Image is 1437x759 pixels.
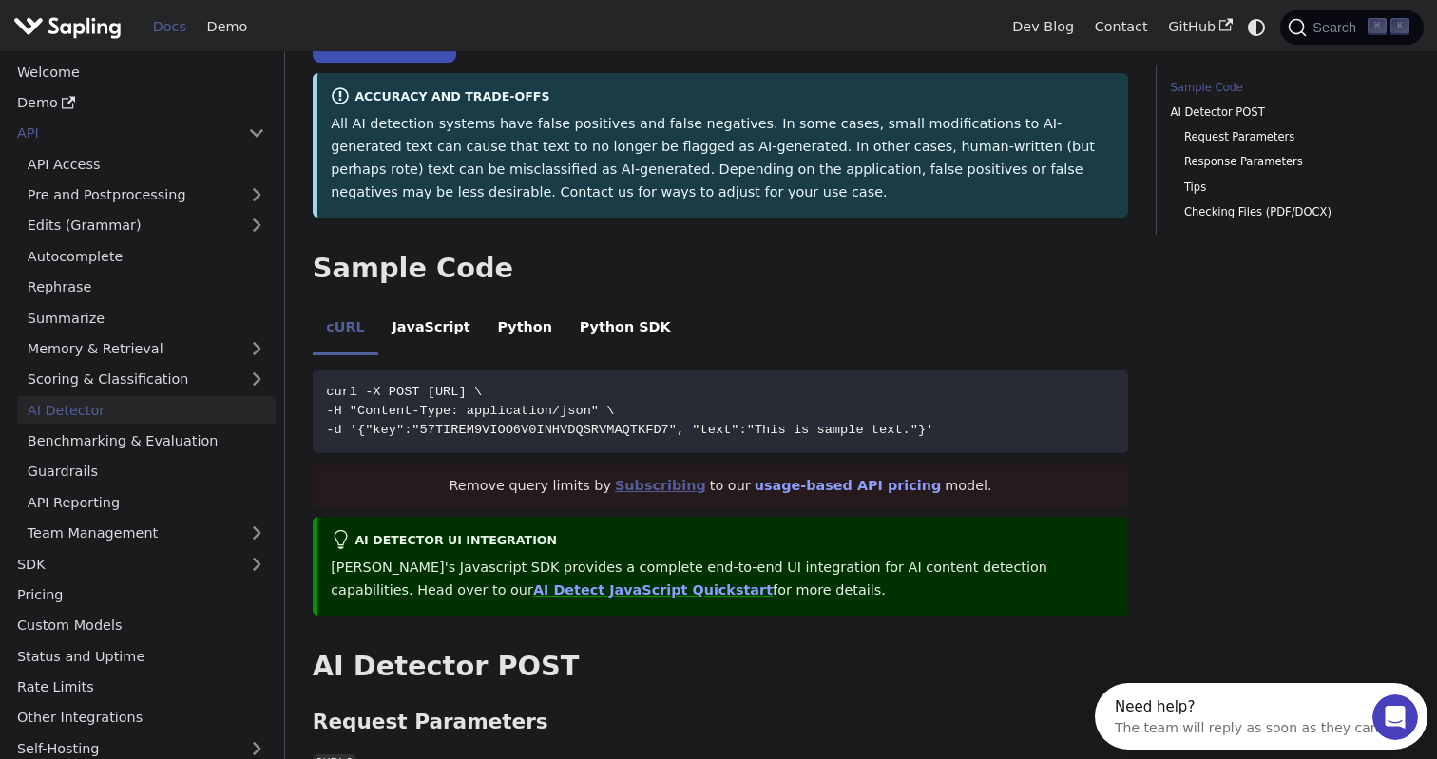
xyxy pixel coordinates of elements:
h2: AI Detector POST [313,650,1129,684]
iframe: Intercom live chat [1372,694,1418,740]
a: Demo [197,12,258,42]
span: Search [1307,20,1368,35]
h3: Request Parameters [313,710,1129,735]
p: All AI detection systems have false positives and false negatives. In some cases, small modificat... [331,113,1115,203]
a: Rephrase [17,274,276,301]
a: Dev Blog [1002,12,1083,42]
a: Summarize [17,304,276,332]
a: Benchmarking & Evaluation [17,427,276,455]
a: Other Integrations [7,704,276,731]
span: curl -X POST [URL] \ [326,385,482,399]
button: Search (Command+K) [1280,10,1423,45]
button: Expand sidebar category 'SDK' [238,550,276,578]
div: Remove query limits by to our model. [313,465,1129,507]
a: AI Detect JavaScript Quickstart [533,582,773,598]
a: Docs [143,12,197,42]
img: Sapling.ai [13,13,122,41]
a: API Access [17,150,276,178]
a: Scoring & Classification [17,366,276,393]
a: AI Detector POST [1171,104,1403,122]
a: API Reporting [17,488,276,516]
a: Subscribing [615,478,706,493]
a: Custom Models [7,612,276,639]
div: The team will reply as soon as they can [20,31,284,51]
a: Sample Code [1171,79,1403,97]
a: Autocomplete [17,242,276,270]
a: Welcome [7,58,276,85]
a: Team Management [17,520,276,547]
button: Collapse sidebar category 'API' [238,120,276,147]
kbd: ⌘ [1368,18,1387,35]
a: Rate Limits [7,674,276,701]
a: Guardrails [17,458,276,485]
a: Memory & Retrieval [17,335,276,363]
a: AI Detector [17,396,276,424]
a: Contact [1084,12,1159,42]
a: Demo [7,89,276,117]
a: Edits (Grammar) [17,212,276,239]
li: cURL [313,303,378,356]
span: -H "Content-Type: application/json" \ [326,404,614,418]
p: [PERSON_NAME]'s Javascript SDK provides a complete end-to-end UI integration for AI content detec... [331,557,1115,602]
a: Pricing [7,581,276,609]
li: Python [484,303,565,356]
div: Need help? [20,16,284,31]
li: JavaScript [378,303,484,356]
a: Sapling.ai [13,13,128,41]
a: SDK [7,550,238,578]
a: Response Parameters [1184,153,1396,171]
a: API [7,120,238,147]
div: Open Intercom Messenger [8,8,340,60]
a: Request Parameters [1184,128,1396,146]
a: GitHub [1158,12,1242,42]
div: AI Detector UI integration [331,530,1115,553]
a: Tips [1184,179,1396,197]
kbd: K [1390,18,1409,35]
li: Python SDK [565,303,684,356]
span: -d '{"key":"57TIREM9VIOO6V0INHVDQSRVMAQTKFD7", "text":"This is sample text."}' [326,423,933,437]
a: Pre and Postprocessing [17,181,276,209]
iframe: Intercom live chat discovery launcher [1095,683,1427,750]
a: Status and Uptime [7,642,276,670]
a: usage-based API pricing [755,478,942,493]
a: Checking Files (PDF/DOCX) [1184,203,1396,221]
button: Switch between dark and light mode (currently system mode) [1243,13,1271,41]
h2: Sample Code [313,252,1129,286]
div: Accuracy and Trade-offs [331,86,1115,109]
